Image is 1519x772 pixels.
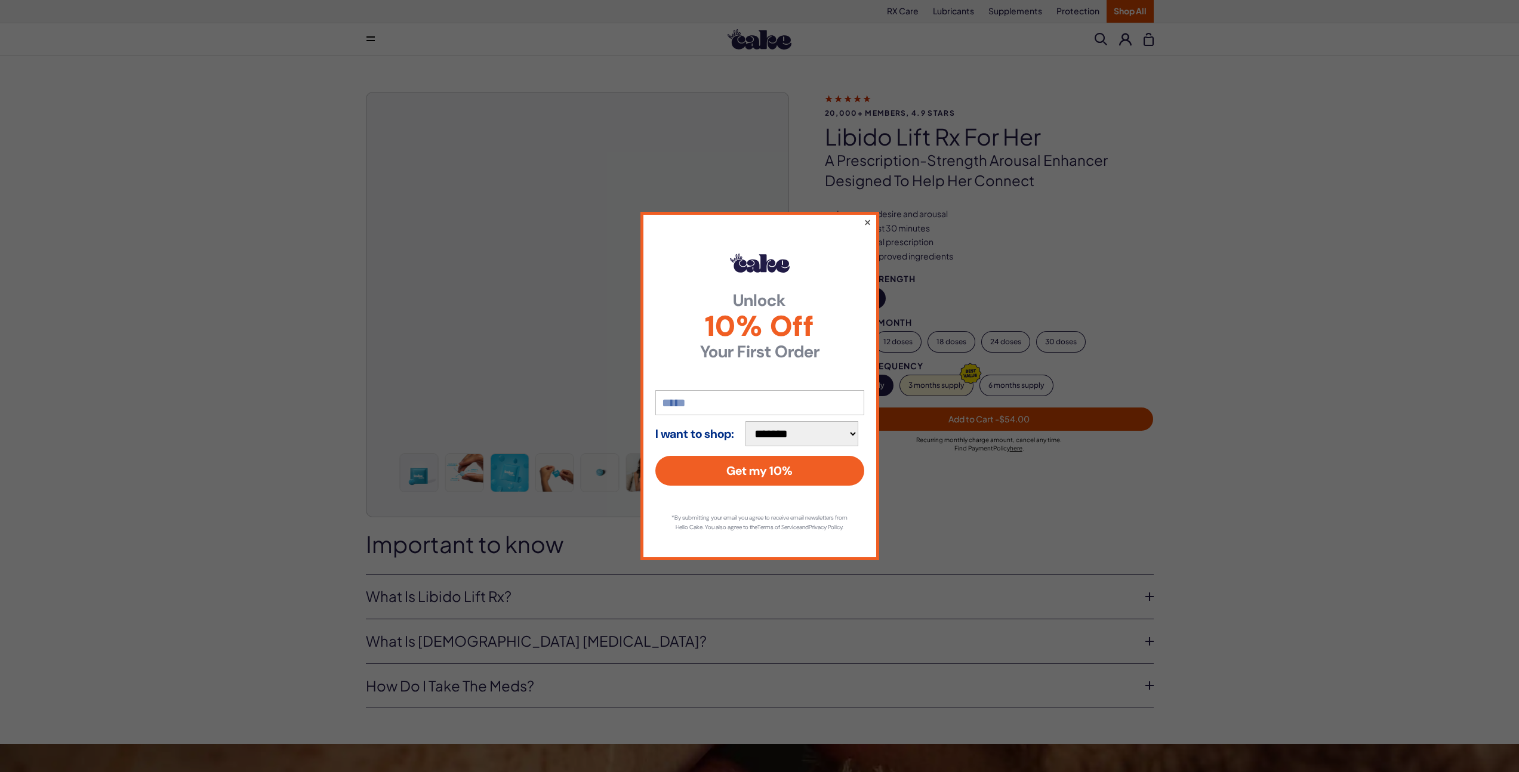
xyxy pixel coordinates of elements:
[667,513,852,532] p: *By submitting your email you agree to receive email newsletters from Hello Cake. You also agree ...
[757,523,799,531] a: Terms of Service
[863,215,871,229] button: ×
[655,292,864,309] strong: Unlock
[730,254,790,273] img: Hello Cake
[655,312,864,341] span: 10% Off
[809,523,842,531] a: Privacy Policy
[655,427,734,440] strong: I want to shop:
[655,456,864,486] button: Get my 10%
[655,344,864,360] strong: Your First Order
